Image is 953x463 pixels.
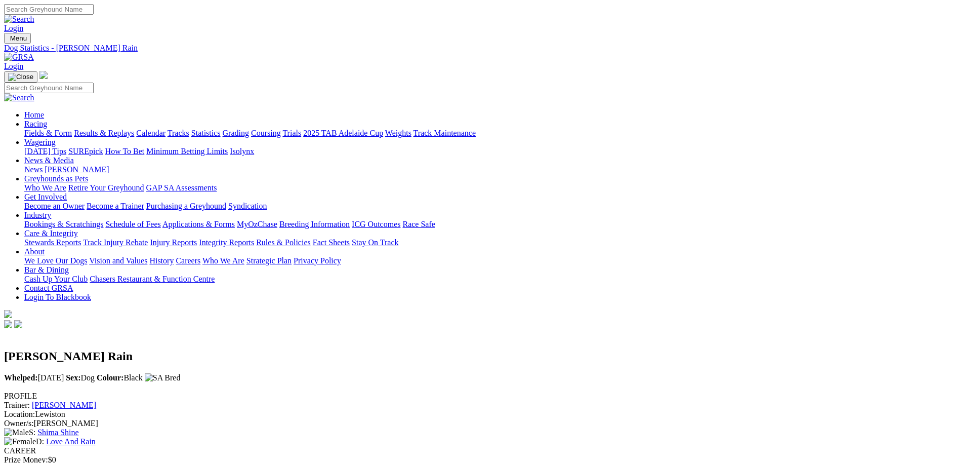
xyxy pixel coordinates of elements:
[39,71,48,79] img: logo-grsa-white.png
[24,174,88,183] a: Greyhounds as Pets
[24,238,949,247] div: Care & Integrity
[66,373,80,382] b: Sex:
[313,238,350,247] a: Fact Sheets
[4,428,29,437] img: Male
[24,138,56,146] a: Wagering
[24,284,73,292] a: Contact GRSA
[4,93,34,102] img: Search
[4,33,31,44] button: Toggle navigation
[150,238,197,247] a: Injury Reports
[24,120,47,128] a: Racing
[89,256,147,265] a: Vision and Values
[24,110,44,119] a: Home
[24,183,949,192] div: Greyhounds as Pets
[176,256,200,265] a: Careers
[4,419,34,428] span: Owner/s:
[83,238,148,247] a: Track Injury Rebate
[385,129,411,137] a: Weights
[4,4,94,15] input: Search
[24,183,66,192] a: Who We Are
[24,147,66,156] a: [DATE] Tips
[24,256,87,265] a: We Love Our Dogs
[24,256,949,265] div: About
[24,147,949,156] div: Wagering
[24,202,85,210] a: Become an Owner
[37,428,78,437] a: Shima Shine
[162,220,235,228] a: Applications & Forms
[202,256,244,265] a: Who We Are
[282,129,301,137] a: Trials
[4,44,949,53] a: Dog Statistics - [PERSON_NAME] Rain
[24,275,949,284] div: Bar & Dining
[4,419,949,428] div: [PERSON_NAME]
[237,220,277,228] a: MyOzChase
[352,238,398,247] a: Stay On Track
[4,310,12,318] img: logo-grsa-white.png
[4,437,36,446] img: Female
[87,202,144,210] a: Become a Trainer
[24,229,78,238] a: Care & Integrity
[256,238,311,247] a: Rules & Policies
[191,129,221,137] a: Statistics
[24,220,949,229] div: Industry
[413,129,476,137] a: Track Maintenance
[136,129,165,137] a: Calendar
[24,211,51,219] a: Industry
[24,238,81,247] a: Stewards Reports
[4,71,37,83] button: Toggle navigation
[4,392,949,401] div: PROFILE
[352,220,400,228] a: ICG Outcomes
[145,373,181,382] img: SA Bred
[4,320,12,328] img: facebook.svg
[24,129,949,138] div: Racing
[90,275,215,283] a: Chasers Restaurant & Function Centre
[24,165,949,174] div: News & Media
[294,256,341,265] a: Privacy Policy
[105,220,160,228] a: Schedule of Fees
[230,147,254,156] a: Isolynx
[10,34,27,42] span: Menu
[4,373,38,382] b: Whelped:
[24,202,949,211] div: Get Involved
[168,129,189,137] a: Tracks
[402,220,435,228] a: Race Safe
[66,373,95,382] span: Dog
[8,73,33,81] img: Close
[146,147,228,156] a: Minimum Betting Limits
[68,183,144,192] a: Retire Your Greyhound
[97,373,143,382] span: Black
[4,83,94,93] input: Search
[74,129,134,137] a: Results & Replays
[223,129,249,137] a: Grading
[24,247,45,256] a: About
[24,192,67,201] a: Get Involved
[4,53,34,62] img: GRSA
[24,220,103,228] a: Bookings & Scratchings
[4,410,35,418] span: Location:
[4,373,64,382] span: [DATE]
[146,202,226,210] a: Purchasing a Greyhound
[4,350,949,363] h2: [PERSON_NAME] Rain
[97,373,123,382] b: Colour:
[46,437,96,446] a: Love And Rain
[4,410,949,419] div: Lewiston
[303,129,383,137] a: 2025 TAB Adelaide Cup
[24,156,74,165] a: News & Media
[149,256,174,265] a: History
[251,129,281,137] a: Coursing
[45,165,109,174] a: [PERSON_NAME]
[24,293,91,301] a: Login To Blackbook
[4,401,30,409] span: Trainer:
[4,428,35,437] span: S:
[279,220,350,228] a: Breeding Information
[24,165,43,174] a: News
[4,24,23,32] a: Login
[32,401,96,409] a: [PERSON_NAME]
[68,147,103,156] a: SUREpick
[105,147,145,156] a: How To Bet
[4,15,34,24] img: Search
[14,320,22,328] img: twitter.svg
[24,265,69,274] a: Bar & Dining
[24,129,72,137] a: Fields & Form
